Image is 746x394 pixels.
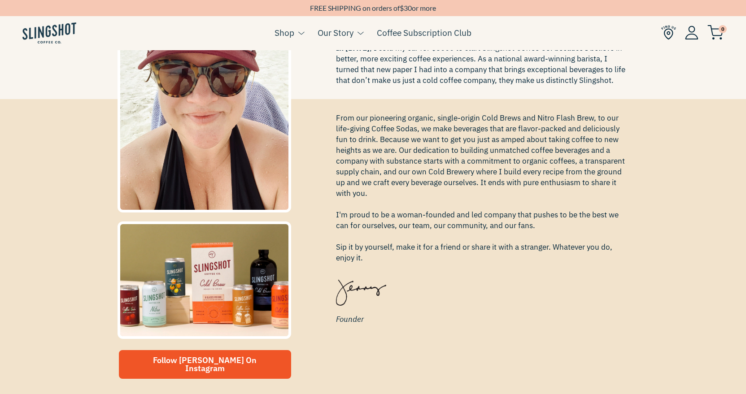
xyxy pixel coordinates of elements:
a: Coffee Subscription Club [377,26,471,39]
a: Follow [PERSON_NAME] On Instagram [119,350,292,379]
span: Follow [PERSON_NAME] On Instagram [153,355,257,373]
a: 0 [707,27,724,38]
img: Account [685,26,698,39]
a: Shop [275,26,294,39]
span: Founder [336,313,629,325]
span: 30 [404,4,412,12]
img: Find Us [661,25,676,40]
span: From our pioneering organic, single-origin Cold Brews and Nitro Flash Brew, to our life-giving Co... [336,113,629,263]
span: $ [400,4,404,12]
a: Our Story [318,26,353,39]
img: jennysig-1635968069213_112x.png [336,271,386,306]
img: cart [707,25,724,40]
span: 0 [719,25,727,33]
img: familymobile-1635980904423_376x.jpg [118,221,292,339]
